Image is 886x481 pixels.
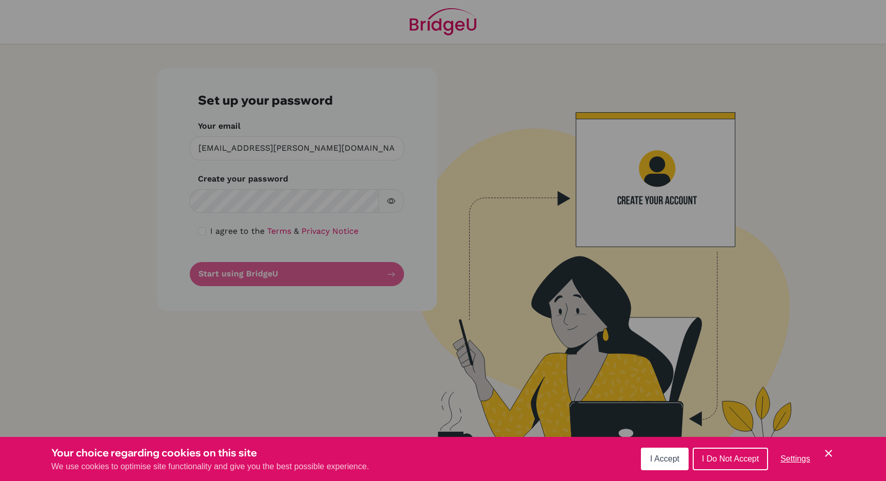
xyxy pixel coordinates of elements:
button: I Do Not Accept [693,448,768,470]
span: Settings [780,454,810,463]
span: I Accept [650,454,679,463]
p: We use cookies to optimise site functionality and give you the best possible experience. [51,460,369,473]
span: I Do Not Accept [702,454,759,463]
h3: Your choice regarding cookies on this site [51,445,369,460]
button: Save and close [822,447,835,459]
button: I Accept [641,448,689,470]
button: Settings [772,449,818,469]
